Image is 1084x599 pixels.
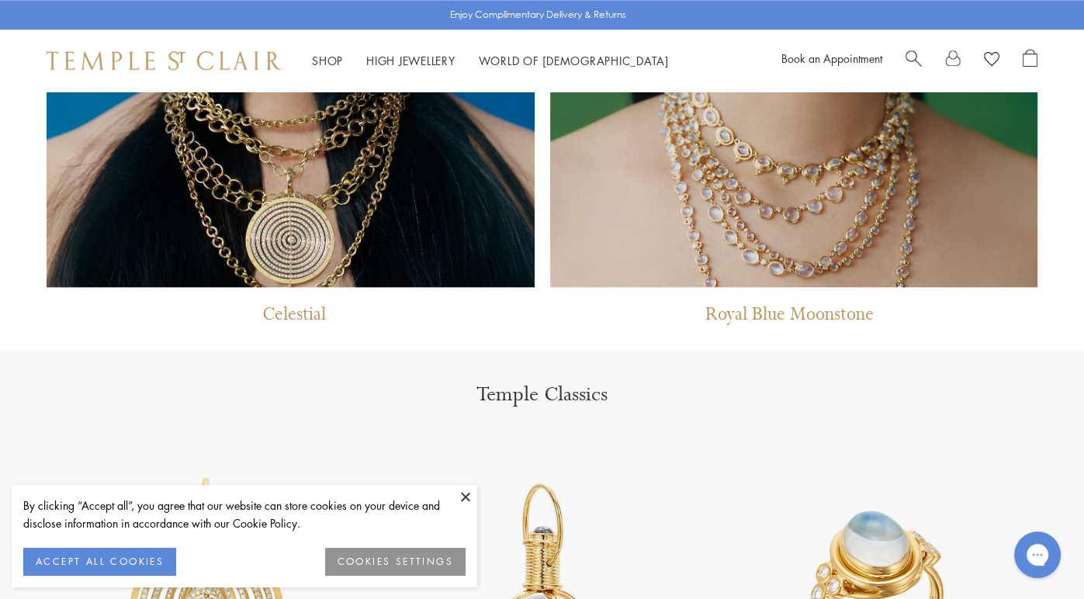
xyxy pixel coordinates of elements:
a: View Wishlist [984,49,999,72]
a: High JewelleryHigh Jewellery [366,53,455,68]
a: World of [DEMOGRAPHIC_DATA]World of [DEMOGRAPHIC_DATA] [479,53,669,68]
a: ShopShop [312,53,343,68]
iframe: Gorgias live chat messenger [1006,526,1068,583]
button: ACCEPT ALL COOKIES [23,548,176,576]
button: COOKIES SETTINGS [325,548,466,576]
a: Open Shopping Bag [1023,49,1037,72]
p: Enjoy Complimentary Delivery & Returns [450,7,626,23]
nav: Main navigation [312,51,669,71]
p: Celestial [262,303,326,334]
h1: Temple Classics [62,381,1022,408]
p: Royal Blue Moonstone [705,303,874,334]
div: By clicking “Accept all”, you agree that our website can store cookies on your device and disclos... [23,497,466,532]
img: Temple St. Clair [47,51,281,70]
a: Search [906,49,922,72]
a: Book an Appointment [781,50,882,66]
